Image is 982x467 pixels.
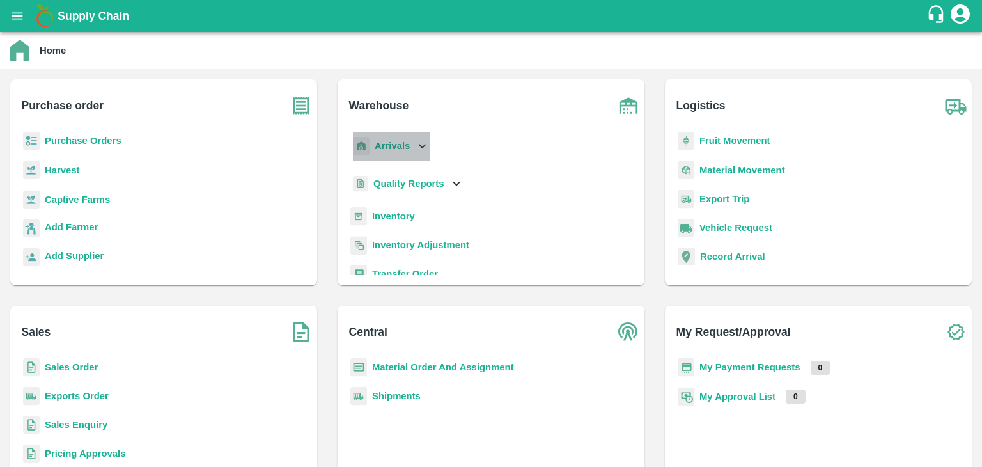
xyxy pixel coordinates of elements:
div: customer-support [926,4,949,28]
img: centralMaterial [350,358,367,377]
b: Purchase order [22,97,104,115]
a: Material Movement [699,165,785,175]
a: My Payment Requests [699,362,800,372]
b: Logistics [676,97,726,115]
a: Harvest [45,165,79,175]
img: sales [23,445,40,463]
p: 0 [811,361,830,375]
img: approval [678,387,694,406]
b: Home [40,45,66,56]
a: Transfer Order [372,269,438,279]
b: Quality Reports [373,178,444,189]
a: Purchase Orders [45,136,121,146]
b: Add Farmer [45,222,98,232]
img: harvest [23,161,40,180]
img: farmer [23,219,40,238]
img: recordArrival [678,248,695,265]
div: Arrivals [350,132,430,161]
div: Quality Reports [350,171,464,197]
img: harvest [23,190,40,209]
img: fruit [678,132,694,150]
a: My Approval List [699,392,775,402]
a: Sales Enquiry [45,420,107,430]
img: whTransfer [350,265,367,283]
a: Material Order And Assignment [372,362,514,372]
b: Sales [22,323,51,341]
img: central [612,316,644,348]
img: delivery [678,190,694,209]
img: qualityReport [353,176,368,192]
img: payment [678,358,694,377]
a: Exports Order [45,391,109,401]
b: Warehouse [349,97,409,115]
img: sales [23,416,40,434]
img: truck [940,90,972,122]
img: supplier [23,248,40,267]
img: vehicle [678,219,694,237]
a: Supply Chain [58,7,926,25]
img: warehouse [612,90,644,122]
a: Record Arrival [700,251,765,262]
img: whArrival [353,137,370,155]
img: inventory [350,236,367,255]
b: My Request/Approval [676,323,791,341]
a: Vehicle Request [699,223,772,233]
a: Export Trip [699,194,749,204]
a: Pricing Approvals [45,448,125,459]
a: Sales Order [45,362,98,372]
img: soSales [285,316,317,348]
img: purchase [285,90,317,122]
b: Central [349,323,387,341]
button: open drawer [3,1,32,31]
a: Add Farmer [45,220,98,237]
b: Supply Chain [58,10,129,22]
b: Add Supplier [45,251,104,261]
img: whInventory [350,207,367,226]
a: Fruit Movement [699,136,770,146]
img: reciept [23,132,40,150]
img: shipments [23,387,40,406]
img: logo [32,3,58,29]
img: material [678,161,694,180]
div: account of current user [949,3,972,29]
a: Inventory Adjustment [372,240,469,250]
b: Arrivals [375,141,410,151]
img: shipments [350,387,367,406]
a: Inventory [372,211,415,221]
img: sales [23,358,40,377]
p: 0 [786,390,806,404]
img: check [940,316,972,348]
a: Add Supplier [45,249,104,266]
img: home [10,40,29,61]
a: Captive Farms [45,194,110,205]
a: Shipments [372,391,421,401]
